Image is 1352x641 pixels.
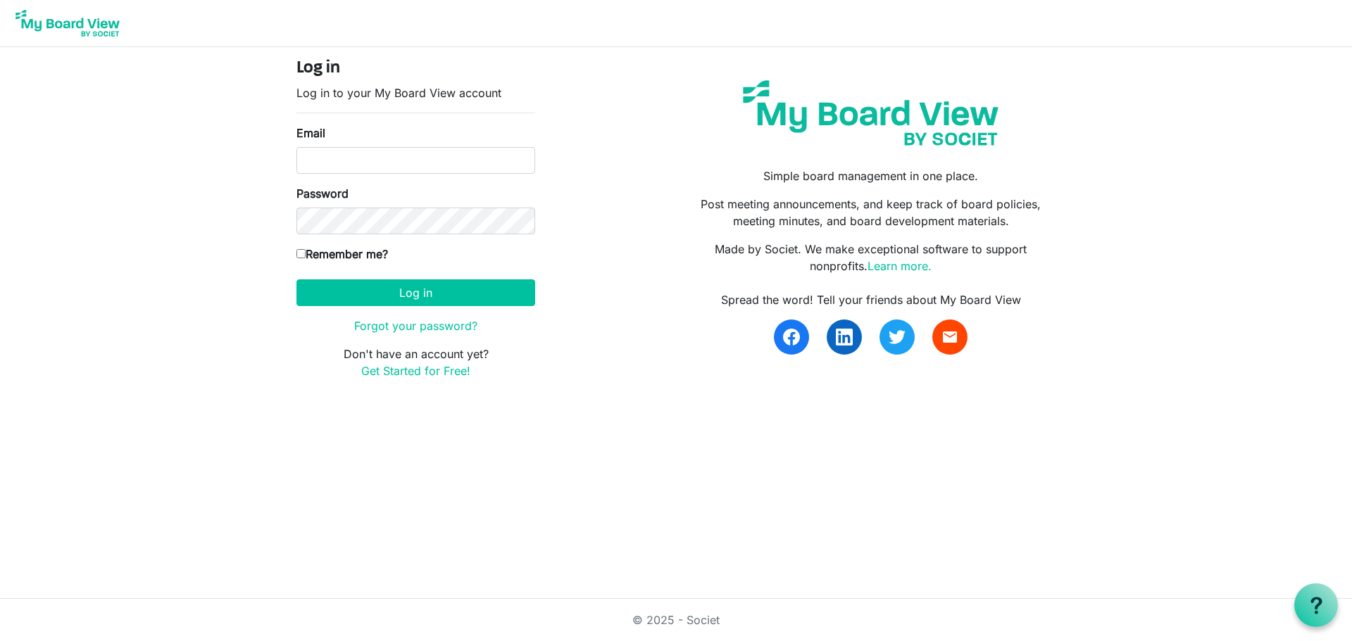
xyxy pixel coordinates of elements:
a: email [932,319,968,355]
label: Remember me? [296,246,388,262]
label: Email [296,125,325,141]
img: twitter.svg [889,329,906,345]
a: © 2025 - Societ [632,613,720,627]
img: my-board-view-societ.svg [732,70,1009,156]
p: Post meeting announcements, and keep track of board policies, meeting minutes, and board developm... [687,196,1056,229]
img: My Board View Logo [11,6,124,41]
p: Log in to your My Board View account [296,84,535,101]
span: email [941,329,958,345]
a: Get Started for Free! [361,364,470,378]
img: linkedin.svg [836,329,853,345]
p: Made by Societ. We make exceptional software to support nonprofits. [687,241,1056,274]
p: Don't have an account yet? [296,345,535,379]
img: facebook.svg [783,329,800,345]
input: Remember me? [296,249,306,258]
h4: Log in [296,58,535,79]
a: Forgot your password? [354,319,477,333]
label: Password [296,185,349,202]
a: Learn more. [868,259,932,273]
p: Simple board management in one place. [687,167,1056,184]
div: Spread the word! Tell your friends about My Board View [687,291,1056,308]
button: Log in [296,279,535,306]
